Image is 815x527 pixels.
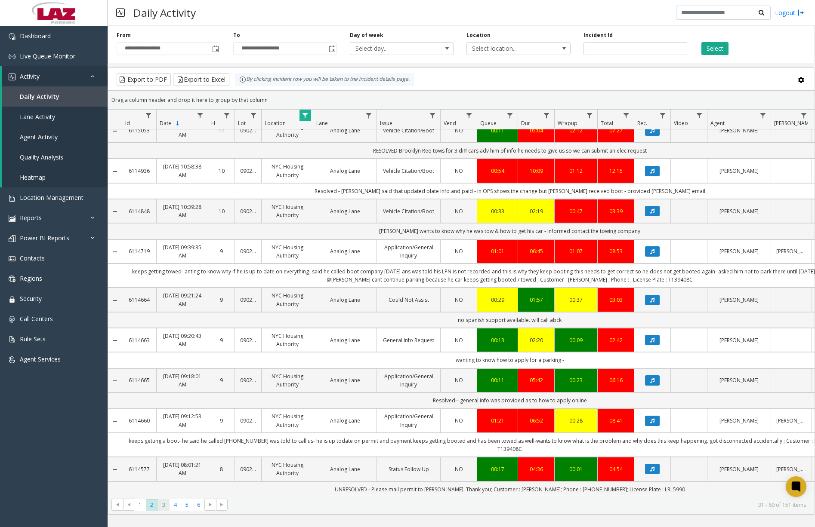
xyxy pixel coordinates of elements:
a: [PERSON_NAME] [713,207,766,215]
a: 090255 [240,296,256,304]
a: NO [446,167,472,175]
a: NO [446,126,472,135]
span: Agent Activity [20,133,58,141]
a: Rec. Filter Menu [657,110,669,121]
a: NO [446,465,472,473]
a: 11 [213,126,229,135]
a: NYC Housing Authority [267,412,308,429]
a: 6114848 [127,207,151,215]
a: NO [446,376,472,384]
img: 'icon' [9,336,15,343]
a: 9 [213,376,229,384]
a: 02:12 [560,126,592,135]
a: 00:37 [560,296,592,304]
div: 04:36 [523,465,549,473]
img: infoIcon.svg [239,76,246,83]
a: 01:01 [482,247,512,255]
span: Regions [20,274,42,282]
a: Wrapup Filter Menu [584,110,596,121]
div: 00:47 [560,207,592,215]
a: [DATE] 09:12:53 AM [162,412,203,429]
a: NYC Housing Authority [267,123,308,139]
a: Analog Lane [318,465,371,473]
span: Dashboard [20,32,51,40]
span: NO [455,417,463,424]
a: 00:17 [482,465,512,473]
a: Lane Activity [2,107,108,127]
span: NO [455,208,463,215]
span: Select location... [467,43,549,55]
label: Day of week [350,31,383,39]
a: Collapse Details [108,466,122,473]
div: 00:29 [482,296,512,304]
span: Vend [444,119,456,127]
a: 00:13 [482,336,512,344]
a: NYC Housing Authority [267,162,308,179]
img: 'icon' [9,255,15,262]
span: Toggle popup [210,43,220,55]
a: Date Filter Menu [194,110,206,121]
img: 'icon' [9,74,15,80]
span: Go to the last page [216,499,228,511]
a: Dur Filter Menu [541,110,553,121]
a: 6114663 [127,336,151,344]
a: Collapse Details [108,128,122,135]
a: 090255 [240,376,256,384]
img: 'icon' [9,195,15,202]
a: [DATE] 09:20:43 AM [162,332,203,348]
div: 06:45 [523,247,549,255]
img: 'icon' [9,356,15,363]
label: Location [466,31,491,39]
a: 02:19 [523,207,549,215]
a: 6114719 [127,247,151,255]
a: [DATE] 09:39:35 AM [162,243,203,260]
span: Location Management [20,193,83,202]
a: [PERSON_NAME] [776,417,806,425]
a: [PERSON_NAME] [713,336,766,344]
a: [DATE] 11:36:52 AM [162,123,203,139]
a: Vehicle Citation/Boot [382,207,435,215]
a: NYC Housing Authority [267,203,308,219]
a: 06:52 [523,417,549,425]
a: Application/General Inquiry [382,412,435,429]
a: 00:33 [482,207,512,215]
span: Live Queue Monitor [20,52,75,60]
a: NO [446,417,472,425]
h3: Daily Activity [129,2,200,23]
span: Call Centers [20,315,53,323]
span: NO [455,127,463,134]
a: 01:21 [482,417,512,425]
span: Rule Sets [20,335,46,343]
span: Location [265,119,286,127]
a: 01:07 [560,247,592,255]
a: [PERSON_NAME] [713,376,766,384]
span: Toggle popup [327,43,336,55]
a: 04:54 [603,465,629,473]
a: Collapse Details [108,297,122,304]
div: 01:57 [523,296,549,304]
button: Export to PDF [117,73,171,86]
a: NO [446,207,472,215]
span: Page 1 [134,499,146,511]
span: Go to the first page [111,499,123,511]
div: 01:12 [560,167,592,175]
a: Application/General Inquiry [382,243,435,260]
a: Parker Filter Menu [798,110,810,121]
a: Collapse Details [108,248,122,255]
span: Activity [20,72,40,80]
a: [DATE] 09:21:24 AM [162,291,203,308]
a: Collapse Details [108,418,122,425]
a: 05:42 [523,376,549,384]
a: Total Filter Menu [621,110,632,121]
a: 10:09 [523,167,549,175]
a: 9 [213,336,229,344]
a: 9 [213,296,229,304]
a: 090255 [240,336,256,344]
span: Go to the previous page [123,499,135,511]
a: Id Filter Menu [143,110,154,121]
a: NYC Housing Authority [267,291,308,308]
a: 08:41 [603,417,629,425]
